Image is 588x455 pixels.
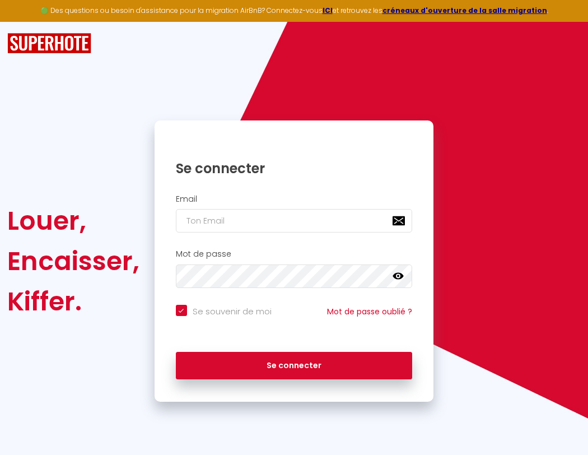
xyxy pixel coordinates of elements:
[176,194,413,204] h2: Email
[323,6,333,15] a: ICI
[176,249,413,259] h2: Mot de passe
[7,33,91,54] img: SuperHote logo
[7,201,139,241] div: Louer,
[176,160,413,177] h1: Se connecter
[7,241,139,281] div: Encaisser,
[327,306,412,317] a: Mot de passe oublié ?
[382,6,547,15] a: créneaux d'ouverture de la salle migration
[176,209,413,233] input: Ton Email
[7,281,139,322] div: Kiffer.
[176,352,413,380] button: Se connecter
